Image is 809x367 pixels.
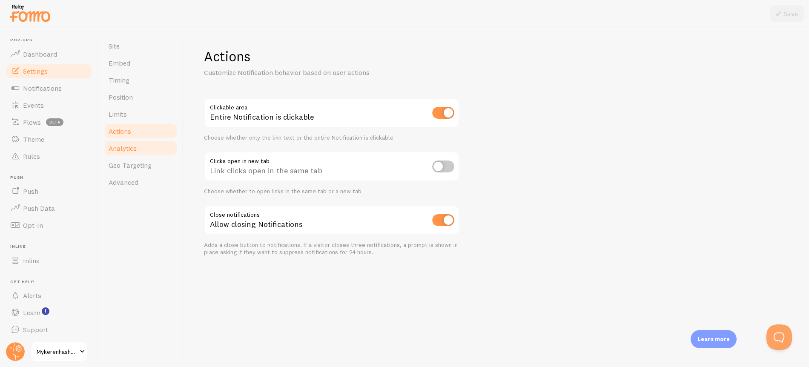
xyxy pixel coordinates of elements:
[23,308,40,317] span: Learn
[37,347,77,357] span: Mykerenhashana
[103,123,178,140] a: Actions
[42,307,49,315] svg: <p>Watch New Feature Tutorials!</p>
[23,67,48,75] span: Settings
[691,330,737,348] div: Learn more
[5,114,93,131] a: Flows beta
[103,72,178,89] a: Timing
[23,291,41,300] span: Alerts
[10,279,93,285] span: Get Help
[109,76,129,84] span: Timing
[9,2,52,24] img: fomo-relay-logo-orange.svg
[5,304,93,321] a: Learn
[5,131,93,148] a: Theme
[103,89,178,106] a: Position
[103,174,178,191] a: Advanced
[109,178,138,186] span: Advanced
[109,161,152,169] span: Geo Targeting
[103,106,178,123] a: Limits
[109,144,137,152] span: Analytics
[204,152,459,183] div: Link clicks open in the same tab
[23,118,41,126] span: Flows
[23,135,44,143] span: Theme
[204,134,459,142] div: Choose whether only the link text or the entire Notification is clickable
[10,175,93,181] span: Push
[23,152,40,161] span: Rules
[23,256,40,265] span: Inline
[23,221,43,229] span: Opt-In
[23,204,55,212] span: Push Data
[697,335,730,343] p: Learn more
[5,252,93,269] a: Inline
[204,98,459,129] div: Entire Notification is clickable
[204,241,459,256] div: Adds a close button to notifications. If a visitor closes three notifications, a prompt is shown ...
[23,84,62,92] span: Notifications
[204,68,408,77] p: Customize Notification behavior based on user actions
[766,324,792,350] iframe: Help Scout Beacon - Open
[204,205,459,236] div: Allow closing Notifications
[31,341,88,362] a: Mykerenhashana
[5,46,93,63] a: Dashboard
[109,93,133,101] span: Position
[109,59,130,67] span: Embed
[109,127,131,135] span: Actions
[5,321,93,338] a: Support
[23,50,57,58] span: Dashboard
[103,54,178,72] a: Embed
[109,42,120,50] span: Site
[10,244,93,249] span: Inline
[5,287,93,304] a: Alerts
[103,157,178,174] a: Geo Targeting
[23,325,48,334] span: Support
[5,80,93,97] a: Notifications
[5,63,93,80] a: Settings
[109,110,127,118] span: Limits
[46,118,63,126] span: beta
[23,101,44,109] span: Events
[23,187,38,195] span: Push
[204,48,459,65] h1: Actions
[103,140,178,157] a: Analytics
[10,37,93,43] span: Pop-ups
[103,37,178,54] a: Site
[204,188,459,195] div: Choose whether to open links in the same tab or a new tab
[5,148,93,165] a: Rules
[5,200,93,217] a: Push Data
[5,183,93,200] a: Push
[5,97,93,114] a: Events
[5,217,93,234] a: Opt-In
